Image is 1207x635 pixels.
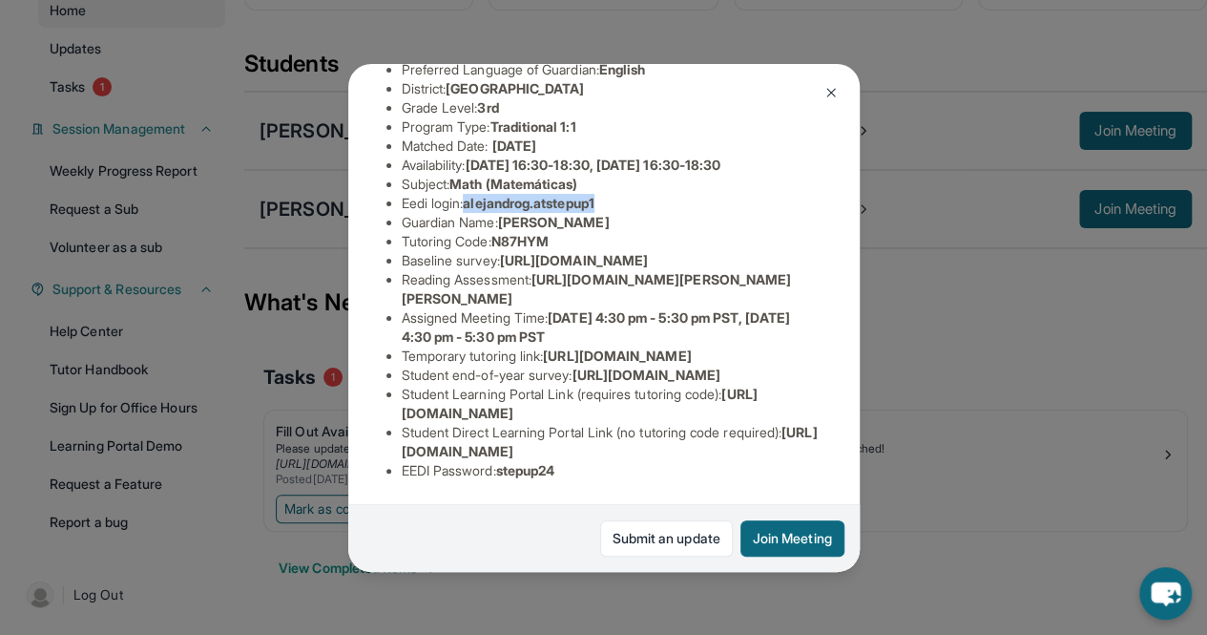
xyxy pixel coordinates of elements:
img: Close Icon [823,85,839,100]
span: [GEOGRAPHIC_DATA] [446,80,584,96]
span: [DATE] [492,138,536,154]
button: chat-button [1139,567,1192,620]
span: 3rd [477,99,498,116]
span: [URL][DOMAIN_NAME][PERSON_NAME][PERSON_NAME] [402,271,792,307]
li: Eedi login : [402,194,822,213]
li: Temporary tutoring link : [402,347,822,366]
span: Math (Matemáticas) [449,176,577,192]
span: [URL][DOMAIN_NAME] [500,252,648,268]
span: Traditional 1:1 [489,118,575,135]
span: [DATE] 4:30 pm - 5:30 pm PST, [DATE] 4:30 pm - 5:30 pm PST [402,309,790,345]
span: [URL][DOMAIN_NAME] [572,367,719,383]
span: stepup24 [496,462,555,478]
li: Preferred Language of Guardian: [402,60,822,79]
li: Tutoring Code : [402,232,822,251]
li: EEDI Password : [402,461,822,480]
span: [PERSON_NAME] [498,214,610,230]
button: Join Meeting [740,520,844,557]
a: Submit an update [600,520,733,557]
li: Student Direct Learning Portal Link (no tutoring code required) : [402,423,822,461]
li: Reading Assessment : [402,270,822,308]
li: Baseline survey : [402,251,822,270]
li: Matched Date: [402,137,822,156]
li: Assigned Meeting Time : [402,308,822,347]
span: English [599,61,646,77]
li: Grade Level: [402,98,822,117]
li: Subject : [402,175,822,194]
li: Program Type: [402,117,822,137]
li: Student end-of-year survey : [402,366,822,385]
li: Student Learning Portal Link (requires tutoring code) : [402,385,822,423]
span: [DATE] 16:30-18:30, [DATE] 16:30-18:30 [465,157,720,173]
li: Availability: [402,156,822,175]
li: District: [402,79,822,98]
span: alejandrog.atstepup1 [463,195,593,211]
span: [URL][DOMAIN_NAME] [543,348,691,364]
li: Guardian Name : [402,213,822,232]
span: N87HYM [491,233,549,249]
